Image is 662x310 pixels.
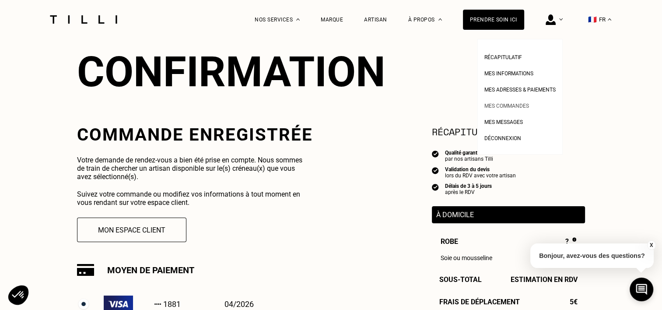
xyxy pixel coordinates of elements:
[608,18,611,21] img: menu déroulant
[107,265,194,275] h3: Moyen de paiement
[321,17,343,23] a: Marque
[484,84,556,93] a: Mes adresses & paiements
[546,14,556,25] img: icône connexion
[559,18,563,21] img: Menu déroulant
[463,10,524,30] a: Prendre soin ici
[530,243,654,268] p: Bonjour, avez-vous des questions?
[511,275,578,284] span: Estimation en RDV
[445,166,516,173] div: Validation du devis
[484,135,521,141] span: Déconnexion
[432,183,439,191] img: icon list info
[484,116,523,126] a: Mes messages
[647,240,655,250] button: X
[77,190,310,207] p: Suivez votre commande ou modifiez vos informations à tout moment en vous rendant sur votre espace...
[77,156,310,181] p: Votre demande de rendez-vous a bien été prise en compte. Nous sommes de train de chercher un arti...
[432,298,585,306] div: Frais de déplacement
[432,150,439,158] img: icon list info
[432,275,585,284] div: Sous-Total
[445,173,516,179] div: lors du RDV avec votre artisan
[77,218,186,242] button: Mon espace client
[445,183,492,189] div: Délais de 3 à 5 jours
[484,133,521,142] a: Déconnexion
[484,68,533,77] a: Mes informations
[441,237,458,247] span: Robe
[484,54,522,60] span: Récapitulatif
[484,70,533,77] span: Mes informations
[570,298,578,306] span: 5€
[436,211,581,219] p: À domicile
[438,18,442,21] img: Menu déroulant à propos
[432,166,439,174] img: icon list info
[484,100,529,109] a: Mes commandes
[445,156,493,162] div: par nos artisans Tilli
[441,254,492,261] span: Soie ou mousseline
[364,17,387,23] a: Artisan
[77,124,313,145] h2: Commande enregistrée
[484,87,556,93] span: Mes adresses & paiements
[484,103,529,109] span: Mes commandes
[484,52,522,61] a: Récapitulatif
[77,47,585,96] div: Confirmation
[47,15,120,24] img: Logo du service de couturière Tilli
[445,150,493,156] div: Qualité garantie
[296,18,300,21] img: Menu déroulant
[77,264,94,276] img: Carte bancaire
[432,124,585,139] section: Récapitulatif
[484,119,523,125] span: Mes messages
[445,189,492,195] div: après le RDV
[588,15,597,24] span: 🇫🇷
